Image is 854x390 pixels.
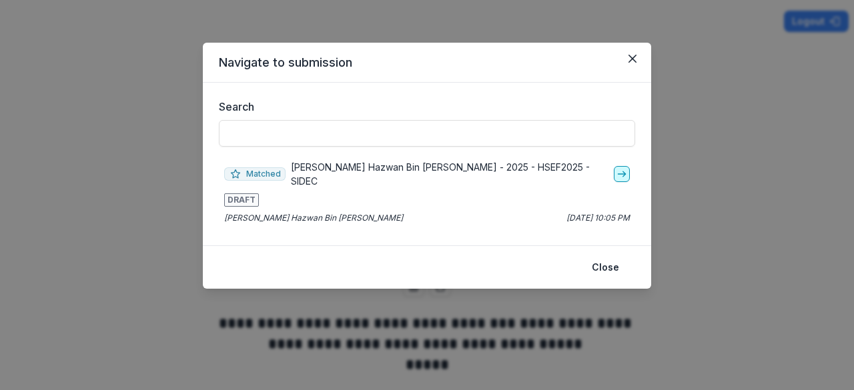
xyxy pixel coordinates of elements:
button: Close [584,257,627,278]
a: go-to [614,166,630,182]
header: Navigate to submission [203,43,651,83]
p: [PERSON_NAME] Hazwan Bin [PERSON_NAME] - 2025 - HSEF2025 - SIDEC [291,160,608,188]
p: [PERSON_NAME] Hazwan Bin [PERSON_NAME] [224,212,403,224]
span: DRAFT [224,193,259,207]
span: Matched [224,167,286,181]
button: Close [622,48,643,69]
p: [DATE] 10:05 PM [566,212,630,224]
label: Search [219,99,627,115]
